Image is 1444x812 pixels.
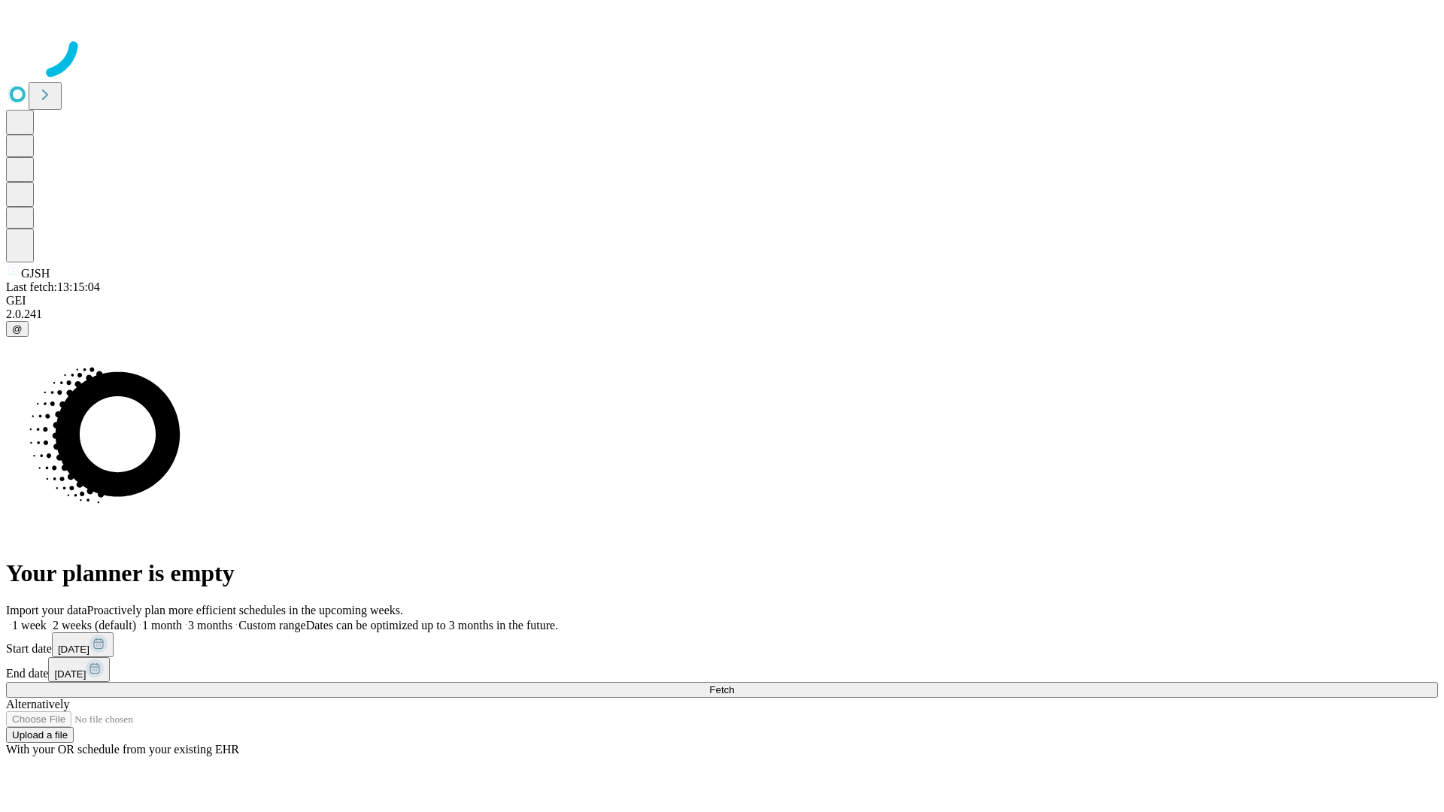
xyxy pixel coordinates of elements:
[6,321,29,337] button: @
[21,267,50,280] span: GJSH
[6,682,1438,698] button: Fetch
[6,280,100,293] span: Last fetch: 13:15:04
[6,657,1438,682] div: End date
[709,684,734,695] span: Fetch
[12,323,23,335] span: @
[12,619,47,632] span: 1 week
[6,559,1438,587] h1: Your planner is empty
[6,743,239,756] span: With your OR schedule from your existing EHR
[142,619,182,632] span: 1 month
[53,619,136,632] span: 2 weeks (default)
[87,604,403,617] span: Proactively plan more efficient schedules in the upcoming weeks.
[238,619,305,632] span: Custom range
[6,632,1438,657] div: Start date
[6,604,87,617] span: Import your data
[6,727,74,743] button: Upload a file
[54,668,86,680] span: [DATE]
[52,632,114,657] button: [DATE]
[6,308,1438,321] div: 2.0.241
[48,657,110,682] button: [DATE]
[188,619,232,632] span: 3 months
[6,698,69,710] span: Alternatively
[306,619,558,632] span: Dates can be optimized up to 3 months in the future.
[58,644,89,655] span: [DATE]
[6,294,1438,308] div: GEI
